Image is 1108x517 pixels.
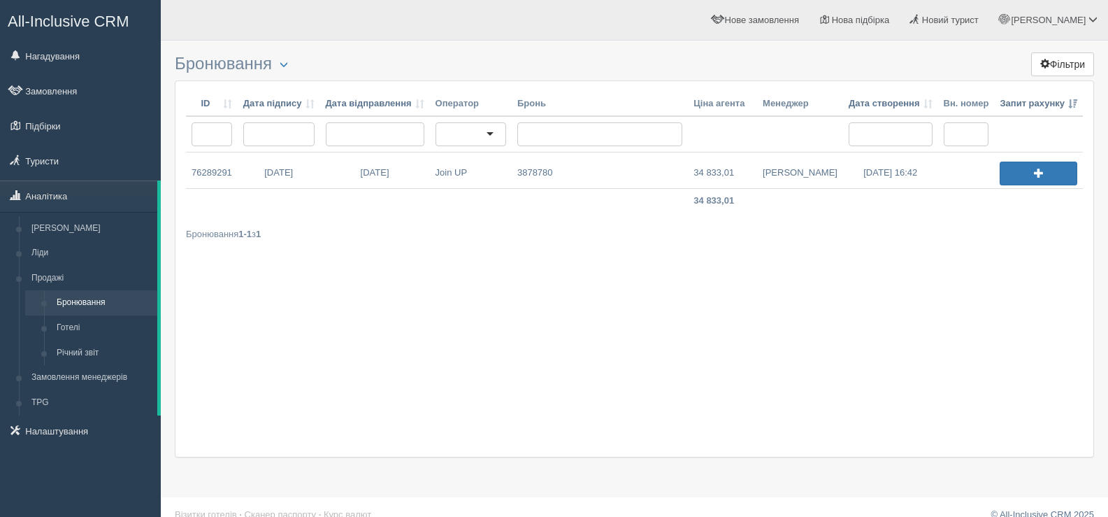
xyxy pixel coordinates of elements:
[192,97,232,111] a: ID
[832,15,890,25] span: Нова підбірка
[50,341,157,366] a: Річний звіт
[243,97,315,111] a: Дата підпису
[8,13,129,30] span: All-Inclusive CRM
[25,216,157,241] a: [PERSON_NAME]
[430,92,512,117] th: Оператор
[1031,52,1094,76] button: Фільтри
[688,189,757,213] td: 34 833,01
[25,390,157,416] a: TPG
[320,153,430,188] a: [DATE]
[256,229,261,239] b: 1
[688,153,757,188] a: 34 833,01
[25,266,157,291] a: Продажі
[843,153,938,188] a: [DATE] 16:42
[238,229,252,239] b: 1-1
[512,153,688,188] a: 3878780
[757,92,843,117] th: Менеджер
[938,92,995,117] th: Вн. номер
[1011,15,1086,25] span: [PERSON_NAME]
[1,1,160,39] a: All-Inclusive CRM
[688,92,757,117] th: Ціна агента
[512,92,688,117] th: Бронь
[186,227,1083,241] div: Бронювання з
[186,153,238,188] a: 76289291
[50,290,157,316] a: Бронювання
[1000,97,1077,111] a: Запит рахунку
[25,365,157,390] a: Замовлення менеджерів
[238,153,320,188] a: [DATE]
[430,153,512,188] a: Join UP
[757,153,843,188] a: [PERSON_NAME]
[50,316,157,341] a: Готелі
[175,55,1094,73] h3: Бронювання
[725,15,799,25] span: Нове замовлення
[25,241,157,266] a: Ліди
[849,97,933,111] a: Дата створення
[922,15,979,25] span: Новий турист
[326,97,424,111] a: Дата відправлення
